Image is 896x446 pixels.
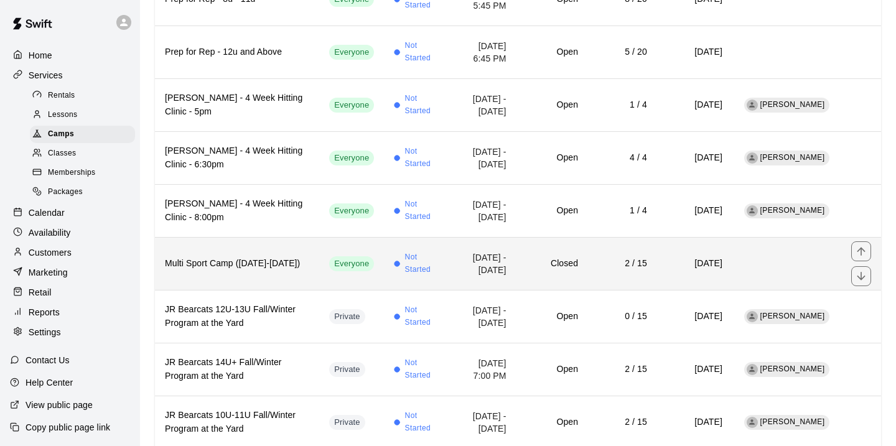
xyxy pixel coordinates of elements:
span: Not Started [405,146,439,170]
h6: Open [526,98,578,112]
p: View public page [26,399,93,411]
div: This service is hidden, and can only be accessed via a direct link [329,415,365,430]
span: [PERSON_NAME] [760,312,825,320]
a: Settings [10,323,130,341]
a: Calendar [10,203,130,222]
span: Everyone [329,47,374,58]
span: Not Started [405,304,439,329]
h6: JR Bearcats 14U+ Fall/Winter Program at the Yard [165,356,309,383]
h6: Open [526,45,578,59]
span: Everyone [329,258,374,270]
td: [DATE] - [DATE] [449,184,516,237]
div: Elliott Curtis [747,205,758,216]
div: Luke Baker [747,311,758,322]
span: Not Started [405,40,439,65]
div: This service is visible to all of your customers [329,256,374,271]
span: Not Started [405,251,439,276]
h6: [DATE] [667,257,722,271]
div: Classes [30,145,135,162]
p: Availability [29,226,71,239]
h6: 2 / 15 [598,416,647,429]
div: This service is visible to all of your customers [329,45,374,60]
p: Reports [29,306,60,318]
span: [PERSON_NAME] [760,417,825,426]
div: Luke Baker [747,364,758,375]
span: [PERSON_NAME] [760,206,825,215]
h6: 2 / 15 [598,257,647,271]
h6: JR Bearcats 12U-13U Fall/Winter Program at the Yard [165,303,309,330]
a: Services [10,66,130,85]
a: Reports [10,303,130,322]
span: Rentals [48,90,75,102]
a: Rentals [30,86,140,105]
td: [DATE] - [DATE] [449,78,516,131]
h6: Open [526,310,578,323]
p: Settings [29,326,61,338]
h6: 1 / 4 [598,98,647,112]
button: move item up [851,241,871,261]
td: [DATE] - [DATE] [449,290,516,343]
div: Memberships [30,164,135,182]
div: This service is visible to all of your customers [329,98,374,113]
h6: Closed [526,257,578,271]
span: [PERSON_NAME] [760,100,825,109]
span: Private [329,364,365,376]
h6: [DATE] [667,151,722,165]
a: Retail [10,283,130,302]
span: Classes [48,147,76,160]
h6: 0 / 15 [598,310,647,323]
h6: 1 / 4 [598,204,647,218]
span: Not Started [405,410,439,435]
span: Not Started [405,198,439,223]
h6: [DATE] [667,416,722,429]
a: Camps [30,125,140,144]
h6: Multi Sport Camp ([DATE]-[DATE]) [165,257,309,271]
div: This service is hidden, and can only be accessed via a direct link [329,362,365,377]
h6: Prep for Rep - 12u and Above [165,45,309,59]
h6: [DATE] [667,45,722,59]
span: Everyone [329,100,374,111]
td: [DATE] - [DATE] [449,237,516,290]
p: Help Center [26,376,73,389]
div: Elliott Curtis [747,152,758,164]
div: Elliott Curtis [747,100,758,111]
div: Packages [30,184,135,201]
h6: Open [526,363,578,376]
span: Lessons [48,109,78,121]
div: Availability [10,223,130,242]
span: Packages [48,186,83,198]
div: Luke Baker [747,417,758,428]
h6: Open [526,151,578,165]
div: This service is visible to all of your customers [329,203,374,218]
h6: [DATE] [667,204,722,218]
td: [DATE] 6:45 PM [449,26,516,78]
button: move item down [851,266,871,286]
a: Packages [30,183,140,202]
h6: [DATE] [667,98,722,112]
span: Not Started [405,93,439,118]
span: [PERSON_NAME] [760,365,825,373]
h6: [DATE] [667,363,722,376]
div: Customers [10,243,130,262]
a: Lessons [30,105,140,124]
h6: [PERSON_NAME] - 4 Week Hitting Clinic - 8:00pm [165,197,309,225]
p: Customers [29,246,72,259]
h6: [PERSON_NAME] - 4 Week Hitting Clinic - 6:30pm [165,144,309,172]
p: Retail [29,286,52,299]
span: Private [329,311,365,323]
h6: [DATE] [667,310,722,323]
p: Home [29,49,52,62]
h6: Open [526,204,578,218]
div: This service is hidden, and can only be accessed via a direct link [329,309,365,324]
h6: [PERSON_NAME] - 4 Week Hitting Clinic - 5pm [165,91,309,119]
a: Marketing [10,263,130,282]
span: Everyone [329,205,374,217]
span: [PERSON_NAME] [760,153,825,162]
a: Home [10,46,130,65]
